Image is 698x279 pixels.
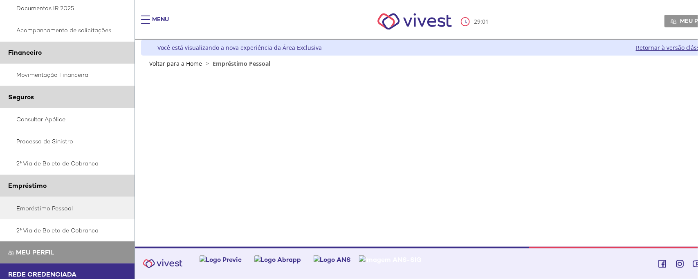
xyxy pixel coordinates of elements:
span: Empréstimo Pessoal [213,60,270,67]
img: Vivest [138,254,187,273]
img: Logo ANS [314,255,351,264]
span: 01 [482,18,489,25]
img: Meu perfil [8,250,14,256]
footer: Vivest [135,247,698,279]
div: Você está visualizando a nova experiência da Área Exclusiva [157,44,322,51]
span: Rede Credenciada [8,270,76,279]
span: Meu perfil [16,248,54,257]
div: : [461,17,490,26]
img: Logo Previc [200,255,242,264]
section: <span lang="pt-BR" dir="ltr">Empréstimos - Phoenix Finne</span> [190,75,676,213]
span: > [204,60,211,67]
span: Financeiro [8,48,42,57]
span: 29 [474,18,480,25]
span: Empréstimo [8,181,47,190]
img: Imagem ANS-SIG [359,255,422,264]
img: Logo Abrapp [254,255,301,264]
img: Vivest [368,4,461,39]
iframe: Iframe [190,75,676,211]
span: Seguros [8,93,34,101]
div: Menu [152,16,169,32]
img: Meu perfil [671,18,677,25]
a: Voltar para a Home [149,60,202,67]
